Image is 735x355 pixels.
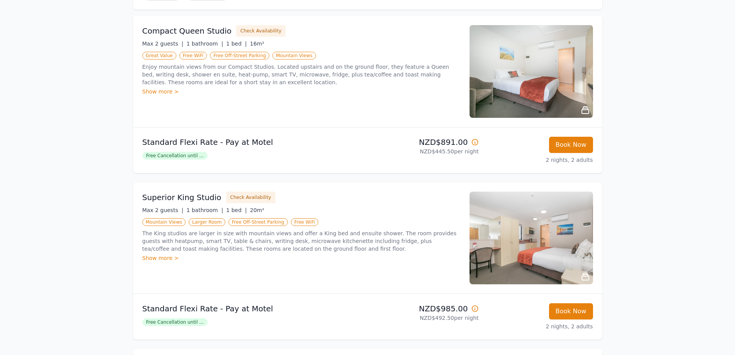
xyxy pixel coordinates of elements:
span: 16m² [250,41,264,47]
div: Show more > [142,88,460,95]
button: Check Availability [226,192,275,203]
span: Free Cancellation until ... [142,318,208,326]
div: Show more > [142,254,460,262]
span: Free Off-Street Parking [210,52,269,59]
p: Standard Flexi Rate - Pay at Motel [142,137,365,148]
button: Book Now [549,303,593,319]
p: Standard Flexi Rate - Pay at Motel [142,303,365,314]
h3: Superior King Studio [142,192,221,203]
button: Book Now [549,137,593,153]
p: NZD$492.50 per night [371,314,479,322]
p: NZD$891.00 [371,137,479,148]
span: 20m² [250,207,264,213]
p: NZD$445.50 per night [371,148,479,155]
span: Max 2 guests | [142,207,184,213]
button: Check Availability [236,25,286,37]
span: Larger Room [189,218,225,226]
p: 2 nights, 2 adults [485,156,593,164]
span: Free WiFi [291,218,319,226]
span: 1 bed | [226,207,247,213]
p: The King studios are larger in size with mountain views and offer a King bed and ensuite shower. ... [142,229,460,253]
span: 1 bed | [226,41,247,47]
span: Max 2 guests | [142,41,184,47]
p: Enjoy mountain views from our Compact Studios. Located upstairs and on the ground floor, they fea... [142,63,460,86]
span: Free Cancellation until ... [142,152,208,160]
h3: Compact Queen Studio [142,25,232,36]
p: 2 nights, 2 adults [485,323,593,330]
span: 1 bathroom | [186,41,223,47]
span: Great Value [142,52,176,59]
span: 1 bathroom | [186,207,223,213]
span: Free Off-Street Parking [228,218,288,226]
span: Mountain Views [272,52,316,59]
span: Mountain Views [142,218,186,226]
p: NZD$985.00 [371,303,479,314]
span: Free WiFi [179,52,207,59]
